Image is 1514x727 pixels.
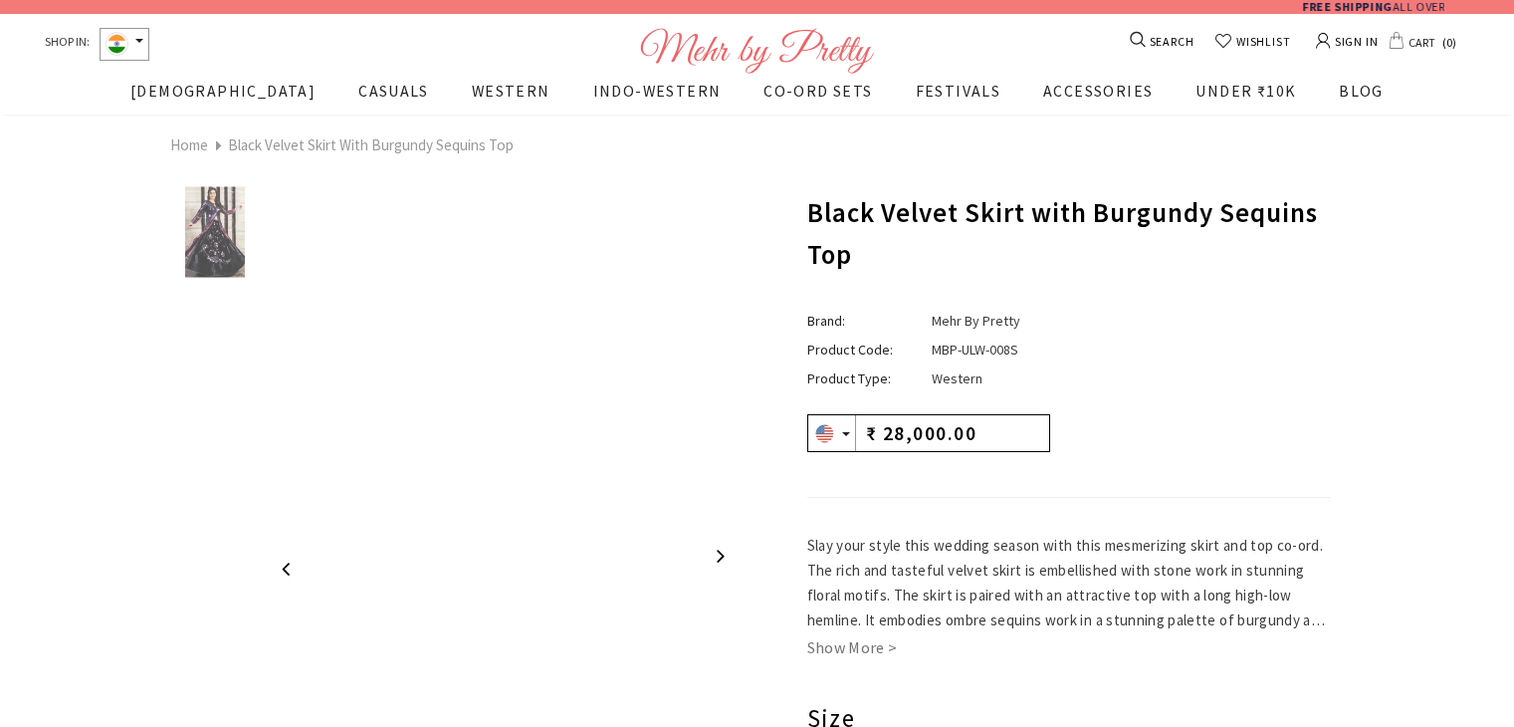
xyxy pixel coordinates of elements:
span: FESTIVALS [916,81,1001,101]
span: CASUALS [358,81,429,101]
span: Western [932,369,982,387]
a: INDO-WESTERN [593,78,722,114]
p: S [807,533,1330,632]
label: Product Code: [807,339,924,361]
a: [DEMOGRAPHIC_DATA] [130,78,316,114]
a: BLOG [1339,78,1384,114]
img: Logo Footer [640,28,874,74]
img: USD [813,422,836,445]
span: ₹ 28,000.00 [866,421,976,445]
span: Black Velvet Skirt with Burgundy Sequins Top [807,196,1318,271]
span: BLOG [1339,81,1384,101]
a: SEARCH [1132,31,1194,53]
a: ACCESSORIES [1043,78,1153,114]
span: UNDER ₹10K [1195,81,1296,101]
span: 0 [1437,30,1460,54]
label: Brand: [807,310,924,332]
span: Black Velvet Skirt with Burgundy Sequins Top [228,132,514,158]
a: FESTIVALS [916,78,1001,114]
span: SHOP IN: [45,28,90,61]
a: Show More > [807,636,898,658]
img: Black Velvet Skirt with Burgundy Sequins Top [180,187,250,278]
span: [DEMOGRAPHIC_DATA] [130,81,316,101]
span: CO-ORD SETS [763,81,872,101]
span: CART [1405,30,1437,54]
span: SIGN IN [1331,28,1378,53]
span: ACCESSORIES [1043,81,1153,101]
a: UNDER ₹10K [1195,78,1296,114]
a: CASUALS [358,78,429,114]
label: Product Type: [807,367,924,389]
span: MBP-ULW-008S [932,341,1018,359]
span: SEARCH [1148,31,1194,53]
a: SIGN IN [1316,25,1378,56]
a: CART 0 [1389,30,1460,54]
span: WESTERN [472,81,550,101]
a: WESTERN [472,78,550,114]
a: Home [170,132,208,158]
a: CO-ORD SETS [763,78,872,114]
span: INDO-WESTERN [593,81,722,101]
a: WISHLIST [1214,31,1290,53]
span: lay your style this wedding season with this mesmerizing skirt and top co-ord. The rich and taste... [807,536,1328,679]
span: WISHLIST [1232,31,1290,53]
a: Mehr By Pretty [932,312,1020,330]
